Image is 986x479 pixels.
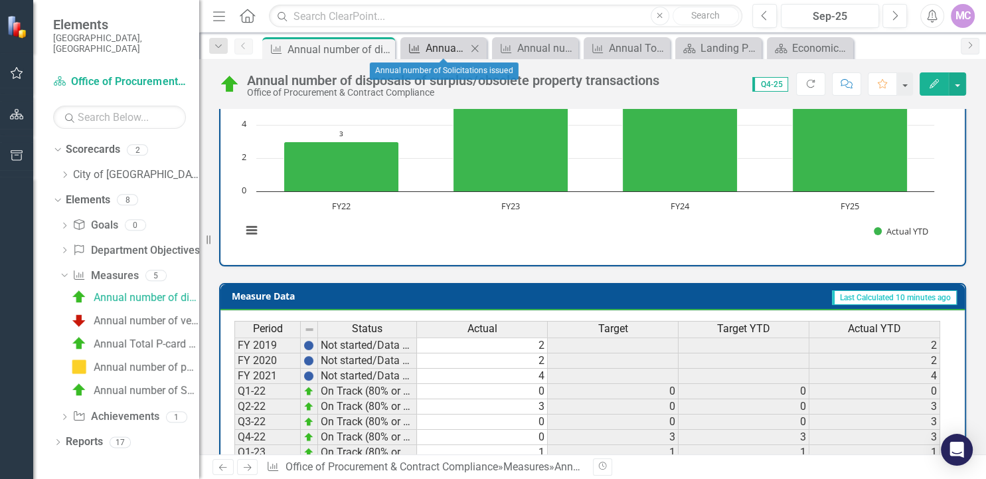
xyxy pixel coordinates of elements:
[71,289,87,305] img: On Track (80% or higher)
[671,200,690,212] text: FY24
[417,445,548,460] td: 1
[700,40,758,56] div: Landing Page
[72,218,118,233] a: Goals
[501,200,519,212] text: FY23
[234,384,301,399] td: Q1-22
[417,415,548,430] td: 0
[303,417,314,427] img: zOikAAAAAElFTkSuQmCC
[234,52,951,251] div: Chart. Highcharts interactive chart.
[232,291,474,301] h3: Measure Data
[785,9,875,25] div: Sep-25
[417,399,548,415] td: 3
[71,312,87,328] img: May require further explanation
[110,436,131,448] div: 17
[679,415,809,430] td: 0
[253,323,283,335] span: Period
[66,193,110,208] a: Elements
[781,4,880,28] button: Sep-25
[792,58,907,191] path: FY25, 8. Actual YTD.
[598,323,628,335] span: Target
[66,434,103,450] a: Reports
[691,10,720,21] span: Search
[234,353,301,369] td: FY 2020
[503,460,549,473] a: Measures
[286,460,498,473] a: Office of Procurement & Contract Compliance
[467,323,497,335] span: Actual
[370,62,519,80] div: Annual number of Solicitations issued
[809,415,940,430] td: 3
[72,409,159,425] a: Achievements
[71,382,87,398] img: On Track (80% or higher)
[219,74,240,95] img: On Track (80% or higher)
[68,356,199,377] a: Annual number of purchase orders Issued
[242,221,261,240] button: View chart menu, Chart
[517,40,575,56] div: Annual number of purchase orders Issued
[840,200,859,212] text: FY25
[318,430,417,445] td: On Track (80% or higher)
[417,369,548,384] td: 4
[679,399,809,415] td: 0
[235,52,941,251] svg: Interactive chart
[94,338,199,350] div: Annual Total P-card expenditures (in US$)
[548,430,679,445] td: 3
[303,340,314,351] img: BgCOk07PiH71IgAAAABJRU5ErkJggg==
[94,315,199,327] div: Annual number of vendor transactions in Oracle
[247,88,659,98] div: Office of Procurement & Contract Compliance
[318,369,417,384] td: Not started/Data not yet available
[951,4,975,28] button: MC
[242,151,246,163] text: 2
[303,401,314,412] img: zOikAAAAAElFTkSuQmCC
[269,5,742,28] input: Search ClearPoint...
[417,353,548,369] td: 2
[318,445,417,460] td: On Track (80% or higher)
[622,92,737,191] path: FY24, 6. Actual YTD.
[941,434,973,466] div: Open Intercom Messenger
[809,445,940,460] td: 1
[331,200,350,212] text: FY22
[673,7,739,25] button: Search
[73,167,199,183] a: City of [GEOGRAPHIC_DATA]
[752,77,788,92] span: Q4-25
[53,106,186,129] input: Search Below...
[125,220,146,231] div: 0
[94,292,199,304] div: Annual number of disposals of surplus/obsolete property transactions
[242,184,246,196] text: 0
[339,129,343,138] text: 3
[68,379,199,401] a: Annual number of Solicitations issued
[809,399,940,415] td: 3
[303,355,314,366] img: BgCOk07PiH71IgAAAABJRU5ErkJggg==
[554,460,883,473] div: Annual number of disposals of surplus/obsolete property transactions
[679,445,809,460] td: 1
[234,430,301,445] td: Q4-22
[809,369,940,384] td: 4
[874,225,930,238] button: Show Actual YTD
[127,144,148,155] div: 2
[72,268,138,284] a: Measures
[679,430,809,445] td: 3
[72,243,199,258] a: Department Objectives
[318,337,417,353] td: Not started/Data not yet available
[548,445,679,460] td: 1
[495,40,575,56] a: Annual number of purchase orders Issued
[417,337,548,353] td: 2
[304,324,315,335] img: 8DAGhfEEPCf229AAAAAElFTkSuQmCC
[809,353,940,369] td: 2
[66,142,120,157] a: Scorecards
[848,323,901,335] span: Actual YTD
[318,384,417,399] td: On Track (80% or higher)
[717,323,770,335] span: Target YTD
[303,447,314,458] img: zOikAAAAAElFTkSuQmCC
[288,41,392,58] div: Annual number of disposals of surplus/obsolete property transactions
[234,369,301,384] td: FY 2021
[94,385,199,397] div: Annual number of Solicitations issued
[266,460,582,475] div: » »
[548,415,679,430] td: 0
[318,399,417,415] td: On Track (80% or higher)
[792,40,850,56] div: Economic Vitality
[53,74,186,90] a: Office of Procurement & Contract Compliance
[242,118,247,130] text: 4
[7,15,30,38] img: ClearPoint Strategy
[234,445,301,460] td: Q1-23
[145,270,167,281] div: 5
